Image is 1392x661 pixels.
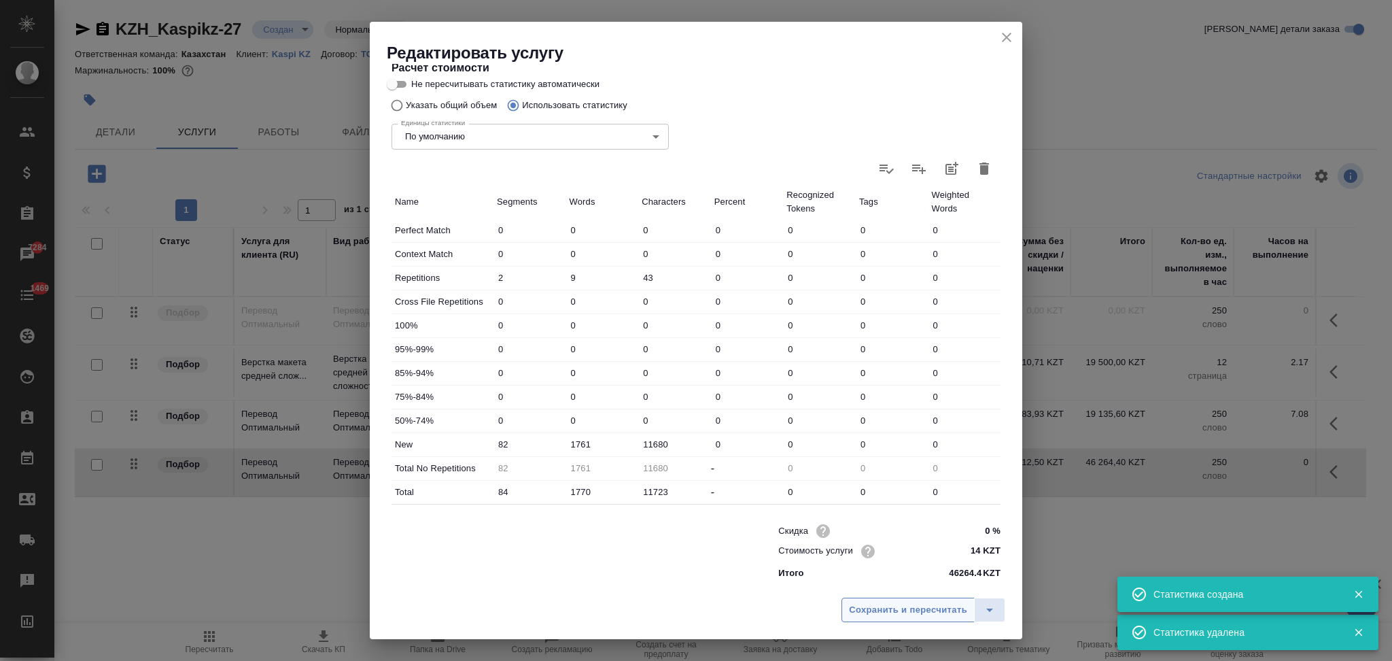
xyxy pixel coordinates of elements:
[711,316,784,335] input: ✎ Введи что-нибудь
[783,458,856,478] input: Пустое поле
[566,339,639,359] input: ✎ Введи что-нибудь
[566,411,639,430] input: ✎ Введи что-нибудь
[395,438,490,452] p: New
[849,603,967,618] span: Сохранить и пересчитать
[395,343,490,356] p: 95%-99%
[856,363,928,383] input: ✎ Введи что-нибудь
[783,220,856,240] input: ✎ Введи что-нибудь
[711,435,784,454] input: ✎ Введи что-нибудь
[411,78,599,91] span: Не пересчитывать статистику автоматически
[996,27,1017,48] button: close
[714,195,780,209] p: Percent
[493,482,566,502] input: ✎ Введи что-нибудь
[638,363,711,383] input: ✎ Введи что-нибудь
[497,195,563,209] p: Segments
[928,339,1000,359] input: ✎ Введи что-нибудь
[566,220,639,240] input: ✎ Введи что-нибудь
[493,458,566,478] input: Пустое поле
[711,411,784,430] input: ✎ Введи что-нибудь
[711,220,784,240] input: ✎ Введи что-нибудь
[1344,626,1372,639] button: Закрыть
[711,339,784,359] input: ✎ Введи что-нибудь
[566,363,639,383] input: ✎ Введи что-нибудь
[949,566,981,580] p: 46264.4
[935,152,968,185] button: Добавить статистику в работы
[783,244,856,264] input: ✎ Введи что-нибудь
[856,387,928,407] input: ✎ Введи что-нибудь
[566,268,639,288] input: ✎ Введи что-нибудь
[856,244,928,264] input: ✎ Введи что-нибудь
[566,244,639,264] input: ✎ Введи что-нибудь
[493,316,566,335] input: ✎ Введи что-нибудь
[928,316,1000,335] input: ✎ Введи что-нибудь
[395,390,490,404] p: 75%-84%
[856,339,928,359] input: ✎ Введи что-нибудь
[928,363,1000,383] input: ✎ Введи что-нибудь
[711,460,784,477] div: -
[1153,626,1333,639] div: Статистика удалена
[856,411,928,430] input: ✎ Введи что-нибудь
[638,244,711,264] input: ✎ Введи что-нибудь
[638,482,711,502] input: ✎ Введи что-нибудь
[395,195,490,209] p: Name
[570,195,636,209] p: Words
[493,435,566,454] input: ✎ Введи что-нибудь
[391,124,669,150] div: По умолчанию
[566,387,639,407] input: ✎ Введи что-нибудь
[493,244,566,264] input: ✎ Введи что-нибудь
[395,224,490,237] p: Perfect Match
[856,220,928,240] input: ✎ Введи что-нибудь
[856,482,928,502] input: ✎ Введи что-нибудь
[928,435,1000,454] input: ✎ Введи что-нибудь
[928,387,1000,407] input: ✎ Введи что-нибудь
[566,292,639,311] input: ✎ Введи что-нибудь
[638,220,711,240] input: ✎ Введи что-нибудь
[783,292,856,311] input: ✎ Введи что-нибудь
[493,292,566,311] input: ✎ Введи что-нибудь
[401,131,469,142] button: По умолчанию
[395,367,490,380] p: 85%-94%
[493,363,566,383] input: ✎ Введи что-нибудь
[395,271,490,285] p: Repetitions
[856,292,928,311] input: ✎ Введи что-нибудь
[493,387,566,407] input: ✎ Введи что-нибудь
[711,268,784,288] input: ✎ Введи что-нибудь
[928,220,1000,240] input: ✎ Введи что-нибудь
[783,482,856,502] input: ✎ Введи что-нибудь
[950,521,1000,541] input: ✎ Введи что-нибудь
[711,244,784,264] input: ✎ Введи что-нибудь
[928,482,1000,502] input: ✎ Введи что-нибудь
[783,316,856,335] input: ✎ Введи что-нибудь
[778,524,808,538] p: Скидка
[786,188,852,216] p: Recognized Tokens
[566,435,639,454] input: ✎ Введи что-нибудь
[711,292,784,311] input: ✎ Введи что-нибудь
[928,458,1000,478] input: Пустое поле
[783,363,856,383] input: ✎ Введи что-нибудь
[778,544,853,558] p: Стоимость услуги
[856,316,928,335] input: ✎ Введи что-нибудь
[566,316,639,335] input: ✎ Введи что-нибудь
[950,541,1000,561] input: ✎ Введи что-нибудь
[642,195,708,209] p: Characters
[931,188,997,216] p: Weighted Words
[968,152,1000,185] button: Удалить статистику
[856,458,928,478] input: Пустое поле
[928,292,1000,311] input: ✎ Введи что-нибудь
[783,411,856,430] input: ✎ Введи что-нибудь
[983,566,1000,580] p: KZT
[856,435,928,454] input: ✎ Введи что-нибудь
[841,598,975,622] button: Сохранить и пересчитать
[859,195,925,209] p: Tags
[395,248,490,261] p: Context Match
[638,435,711,454] input: ✎ Введи что-нибудь
[493,339,566,359] input: ✎ Введи что-нибудь
[395,319,490,333] p: 100%
[638,387,711,407] input: ✎ Введи что-нибудь
[493,268,566,288] input: ✎ Введи что-нибудь
[493,220,566,240] input: ✎ Введи что-нибудь
[638,268,711,288] input: ✎ Введи что-нибудь
[395,486,490,499] p: Total
[387,42,1022,64] h2: Редактировать услугу
[391,60,1000,76] h4: Расчет стоимости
